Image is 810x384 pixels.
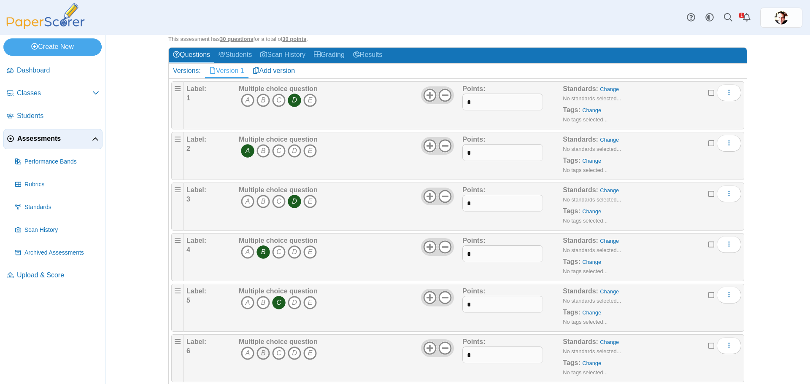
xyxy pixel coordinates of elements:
b: Label: [186,338,206,345]
a: Questions [169,48,214,63]
b: Label: [186,287,206,295]
b: Tags: [563,207,580,215]
a: Students [214,48,256,63]
a: Rubrics [12,175,103,195]
u: 30 points [282,36,306,42]
button: More options [717,84,741,101]
b: Standards: [563,136,598,143]
i: B [256,296,270,309]
i: A [241,144,254,158]
i: B [256,245,270,259]
i: C [272,195,286,208]
b: 6 [186,347,190,354]
a: Standards [12,197,103,218]
b: Label: [186,85,206,92]
a: Classes [3,83,103,104]
b: Points: [462,287,485,295]
b: Multiple choice question [239,237,318,244]
a: Students [3,106,103,126]
i: C [272,346,286,360]
small: No tags selected... [563,268,607,274]
b: Label: [186,186,206,193]
small: No standards selected... [563,196,621,203]
a: Alerts [737,8,756,27]
b: 5 [186,297,190,304]
i: B [256,346,270,360]
span: Peter Erbland [775,11,788,24]
b: Multiple choice question [239,186,318,193]
small: No tags selected... [563,167,607,173]
a: Scan History [256,48,310,63]
small: No standards selected... [563,146,621,152]
a: Assessments [3,129,103,149]
b: Standards: [563,338,598,345]
i: A [241,296,254,309]
b: Multiple choice question [239,338,318,345]
span: Archived Assessments [24,249,99,257]
b: Standards: [563,186,598,193]
button: More options [717,185,741,202]
button: More options [717,337,741,354]
a: Change [582,360,601,366]
i: E [303,195,317,208]
a: Add version [248,64,300,78]
button: More options [717,135,741,152]
span: Dashboard [17,66,99,75]
a: Performance Bands [12,152,103,172]
i: B [256,195,270,208]
a: Archived Assessments [12,243,103,263]
i: D [288,296,301,309]
a: Change [600,339,619,345]
i: C [272,144,286,158]
a: PaperScorer [3,23,88,30]
div: Drag handle [171,132,184,180]
div: Drag handle [171,284,184,332]
i: D [288,346,301,360]
b: 1 [186,94,190,102]
i: E [303,144,317,158]
i: E [303,94,317,107]
b: Multiple choice question [239,85,318,92]
span: Scan History [24,226,99,234]
a: Create New [3,38,102,55]
i: E [303,346,317,360]
i: B [256,144,270,158]
span: Upload & Score [17,271,99,280]
a: Change [582,208,601,215]
i: C [272,245,286,259]
i: C [272,296,286,309]
b: 4 [186,246,190,253]
i: D [288,195,301,208]
small: No tags selected... [563,369,607,376]
b: Standards: [563,287,598,295]
a: Change [600,187,619,193]
a: Upload & Score [3,266,103,286]
b: Standards: [563,237,598,244]
i: D [288,94,301,107]
a: Scan History [12,220,103,240]
span: Standards [24,203,99,212]
b: Points: [462,85,485,92]
b: Tags: [563,309,580,316]
span: Rubrics [24,180,99,189]
small: No standards selected... [563,247,621,253]
small: No standards selected... [563,95,621,102]
a: Change [600,137,619,143]
span: Classes [17,89,92,98]
div: Drag handle [171,183,184,231]
i: B [256,94,270,107]
u: 30 questions [220,36,253,42]
div: Drag handle [171,233,184,281]
button: More options [717,287,741,303]
b: Tags: [563,157,580,164]
b: Tags: [563,258,580,265]
i: C [272,94,286,107]
b: 3 [186,196,190,203]
i: D [288,245,301,259]
b: Points: [462,186,485,193]
small: No standards selected... [563,298,621,304]
span: Performance Bands [24,158,99,166]
span: Assessments [17,134,92,143]
a: Results [349,48,386,63]
b: Multiple choice question [239,287,318,295]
